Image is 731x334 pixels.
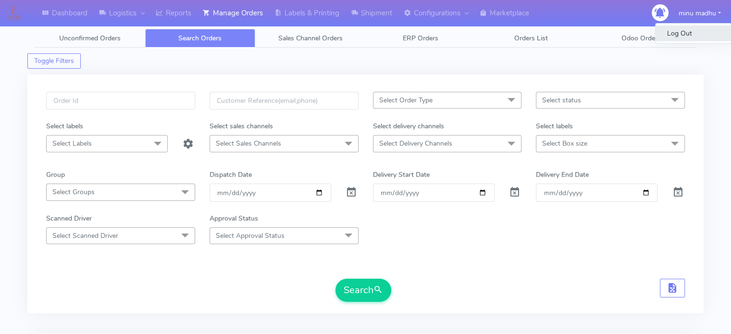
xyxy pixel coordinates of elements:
label: Select delivery channels [373,121,444,131]
label: Delivery End Date [536,170,589,180]
input: Customer Reference(email,phone) [210,92,359,110]
span: Select Scanned Driver [52,231,118,240]
span: Odoo Orders [621,34,661,43]
input: Order Id [46,92,195,110]
label: Select labels [46,121,83,131]
label: Scanned Driver [46,213,92,223]
span: Unconfirmed Orders [59,34,121,43]
span: Orders List [514,34,548,43]
span: Select Order Type [379,96,433,105]
span: Sales Channel Orders [278,34,343,43]
label: Dispatch Date [210,170,252,180]
span: Select Groups [52,187,95,197]
span: Select Box size [542,139,587,148]
label: Select labels [536,121,573,131]
span: Search Orders [178,34,222,43]
label: Group [46,170,65,180]
span: Select Approval Status [216,231,285,240]
span: Select Sales Channels [216,139,281,148]
span: ERP Orders [403,34,438,43]
span: Select Labels [52,139,92,148]
label: Select sales channels [210,121,273,131]
ul: Tabs [35,29,696,48]
span: Select status [542,96,581,105]
label: Approval Status [210,213,258,223]
button: Toggle Filters [27,53,81,69]
button: Search [335,279,391,302]
label: Delivery Start Date [373,170,430,180]
span: Select Delivery Channels [379,139,452,148]
button: minu madhu [671,3,728,23]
